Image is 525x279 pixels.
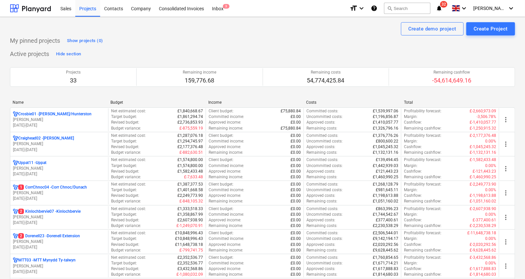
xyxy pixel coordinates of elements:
p: Approved income : [209,266,241,272]
p: Remaining costs : [306,198,337,204]
p: £1,132,131.16 [373,150,398,155]
div: Crosbie01 -[PERSON_NAME]/Hunterston[PERSON_NAME][DATE]-[DATE] [13,111,105,128]
p: £10,848,996.43 [175,230,203,236]
p: Cashflow : [404,193,422,198]
div: 2Dorenell23 -Dorenell Extension[PERSON_NAME][DATE]-[DATE] [13,233,105,250]
p: Uncommitted costs : [306,139,343,144]
div: Project has multi currencies enabled [13,257,18,263]
p: £0.00 [291,114,301,120]
p: £121,443.23 [376,169,398,174]
p: Committed costs : [306,206,338,212]
p: [PERSON_NAME] [13,117,105,123]
p: 54,774,425.84 [307,77,345,84]
p: £1,196,856.87 [373,114,398,120]
p: Net estimated cost : [111,230,146,236]
p: £75,880.84 [281,126,301,131]
p: £0.00 [291,187,301,193]
p: Budget variance : [111,248,141,253]
p: £2,736,853.93 [177,120,203,125]
p: Net estimated cost : [111,133,146,139]
p: £-1,132,131.16 [470,150,496,155]
p: £10,848,996.43 [175,236,203,242]
p: £1,744,542.67 [373,212,398,217]
p: £-882,630.51 [179,150,203,155]
p: [DATE] - [DATE] [13,245,105,250]
p: Margin : [404,139,418,144]
p: Approved income : [209,169,241,174]
p: £0.00 [291,169,301,174]
p: £1,671,714.21 [373,260,398,266]
i: format_size [350,4,358,12]
p: £1,045,245.32 [373,144,398,150]
p: 0.00% [485,187,496,193]
div: Create demo project [408,25,456,33]
p: £75,880.84 [281,108,301,114]
p: Target budget : [111,212,137,217]
p: Cashflow : [404,120,422,125]
div: Costs [306,100,399,105]
div: Project has multi currencies enabled [13,209,18,214]
p: Client budget : [209,255,233,260]
p: Revised budget : [111,266,139,272]
i: keyboard_arrow_down [460,4,468,12]
p: Profitability forecast : [404,133,441,139]
p: Remaining cashflow [432,70,471,75]
div: 1CorrChnoc04 -Corr Chnoc/Dunach[PERSON_NAME][DATE]-[DATE] [13,185,105,201]
div: Income [208,100,301,105]
p: Approved income : [209,217,241,223]
p: Remaining costs : [306,174,337,180]
p: Committed income : [209,187,244,193]
p: Uncommitted costs : [306,187,343,193]
p: Uncommitted costs : [306,236,343,242]
p: Margin : [404,212,418,217]
p: £0.00 [291,193,301,198]
div: 2Kinlochbervie07 -Kinlochbervie[PERSON_NAME][DATE]-[DATE] [13,209,105,226]
p: -3,506.78% [477,114,496,120]
p: Uncommitted costs : [306,212,343,217]
button: Search [384,3,430,14]
p: £1,358,867.99 [177,212,203,217]
p: Profitability forecast : [404,108,441,114]
p: Craighead02 - [PERSON_NAME] [18,136,74,141]
p: £-1,250,915.32 [470,126,496,131]
span: [PERSON_NAME] [473,6,506,11]
div: Total [404,100,496,105]
p: [DATE] - [DATE] [13,269,105,275]
p: Remaining cashflow : [404,126,441,131]
p: -54,614,649.16 [432,77,471,84]
p: Approved costs : [306,217,335,223]
p: Cashflow : [404,144,422,150]
p: 0.00% [485,212,496,217]
span: more_vert [502,189,510,197]
p: Remaining income : [209,223,243,229]
p: Remaining income : [209,150,243,155]
button: Hide section [54,49,83,59]
p: Committed income : [209,212,244,217]
p: £1,539,997.06 [373,108,398,114]
p: 0.00% [485,163,496,169]
p: Revised budget : [111,120,139,125]
p: £1,287,076.18 [177,133,203,139]
p: Net estimated cost : [111,206,146,212]
p: Margin : [404,260,418,266]
div: Project has multi currencies enabled [13,111,18,117]
p: £-2,020,292.56 [470,242,496,248]
p: Cashflow : [404,242,422,248]
p: £1,198,613.88 [373,193,398,198]
p: Revised budget : [111,193,139,198]
p: Client budget : [209,182,233,187]
p: £981,645.11 [376,187,398,193]
p: £0.00 [291,206,301,212]
p: Target budget : [111,163,137,169]
p: £0.00 [291,212,301,217]
p: Remaining cashflow : [404,248,441,253]
span: more_vert [502,140,510,148]
p: £-1,582,433.48 [470,157,496,163]
p: £0.00 [291,163,301,169]
p: £0.00 [291,150,301,155]
p: £-1,460,990.25 [470,174,496,180]
p: £2,020,292.56 [373,242,398,248]
p: CorrChnoc04 - Corr Chnoc/Dunach [18,185,87,190]
p: £1,617,888.83 [373,266,398,272]
p: Committed income : [209,260,244,266]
